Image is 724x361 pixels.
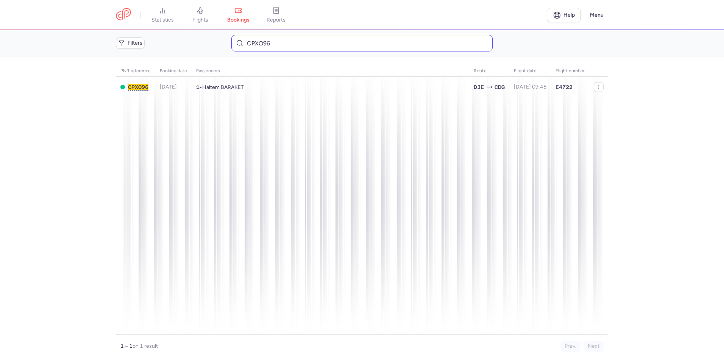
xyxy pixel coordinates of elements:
[196,84,200,90] span: 1
[257,7,295,23] a: reports
[585,8,608,22] button: Menu
[128,84,148,90] button: CPXO96
[551,65,589,77] th: Flight number
[128,84,148,90] span: CPXO96
[227,17,250,23] span: bookings
[469,65,509,77] th: Route
[116,65,155,77] th: PNR reference
[192,17,208,23] span: flights
[509,65,551,77] th: flight date
[474,83,484,91] span: DJE
[120,343,133,349] strong: 1 – 1
[155,65,192,77] th: Booking date
[192,65,469,77] th: Passengers
[160,84,177,90] span: [DATE]
[128,40,142,46] span: Filters
[196,84,244,90] span: •
[514,84,546,90] span: [DATE] 09:45
[116,37,145,49] button: Filters
[563,12,575,18] span: Help
[133,343,158,349] span: on 1 result
[116,8,131,22] a: CitizenPlane red outlined logo
[584,341,604,352] button: Next
[202,84,244,90] span: Haitem BARAKET
[181,7,219,23] a: flights
[231,35,492,51] input: Search bookings (PNR, name...)
[555,83,573,91] span: E4722
[151,17,174,23] span: statistics
[495,83,505,91] span: Charles De Gaulle, Paris, France
[547,8,581,22] a: Help
[219,7,257,23] a: bookings
[144,7,181,23] a: statistics
[267,17,286,23] span: reports
[560,341,580,352] button: Prev.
